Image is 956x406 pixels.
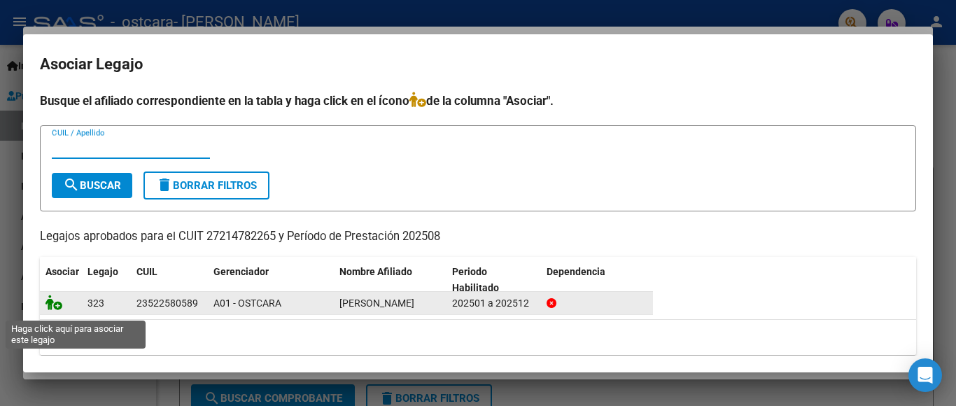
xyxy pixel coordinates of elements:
button: Buscar [52,173,132,198]
span: A01 - OSTCARA [213,297,281,309]
datatable-header-cell: Nombre Afiliado [334,257,447,303]
mat-icon: delete [156,176,173,193]
div: Open Intercom Messenger [908,358,942,392]
div: 1 registros [40,320,916,355]
span: MONTERO GIOVANNI ALFREDO [339,297,414,309]
span: 323 [87,297,104,309]
span: Gerenciador [213,266,269,277]
span: Legajo [87,266,118,277]
span: Periodo Habilitado [452,266,499,293]
datatable-header-cell: Gerenciador [208,257,334,303]
h4: Busque el afiliado correspondiente en la tabla y haga click en el ícono de la columna "Asociar". [40,92,916,110]
datatable-header-cell: Periodo Habilitado [447,257,541,303]
span: Asociar [45,266,79,277]
div: 202501 a 202512 [452,295,535,311]
datatable-header-cell: Asociar [40,257,82,303]
p: Legajos aprobados para el CUIT 27214782265 y Período de Prestación 202508 [40,228,916,246]
span: Buscar [63,179,121,192]
span: CUIL [136,266,157,277]
mat-icon: search [63,176,80,193]
span: Nombre Afiliado [339,266,412,277]
datatable-header-cell: CUIL [131,257,208,303]
span: Dependencia [547,266,605,277]
h2: Asociar Legajo [40,51,916,78]
div: 23522580589 [136,295,198,311]
button: Borrar Filtros [143,171,269,199]
datatable-header-cell: Legajo [82,257,131,303]
span: Borrar Filtros [156,179,257,192]
datatable-header-cell: Dependencia [541,257,654,303]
